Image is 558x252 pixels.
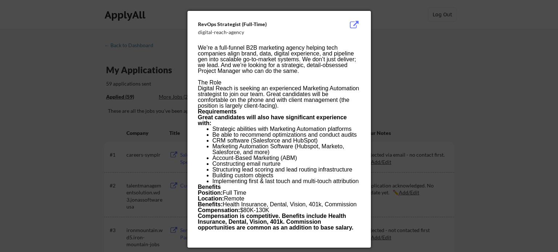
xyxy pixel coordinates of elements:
[198,202,360,207] p: Health Insurance, Dental, Vision, 401k, Commission
[198,45,360,74] p: We’re a full-funnel B2B marketing agency helping tech companies align brand, data, digital experi...
[198,213,353,231] strong: Compensation is competitive. Benefits include Health Insurance, Dental, Vision, 401k. Commission ...
[213,178,360,184] li: Implementing first & last touch and multi-touch attribution
[198,86,360,109] p: Digital Reach is seeking an experienced Marketing Automation strategist to join our team. Great c...
[198,195,224,202] strong: Location:
[198,207,240,213] strong: Compensation:
[198,21,324,28] div: RevOps Strategist (Full-Time)
[198,184,221,190] strong: Benefits
[198,114,347,126] strong: Great candidates will also have significant experience with:
[198,196,360,202] p: Remote
[198,201,223,207] strong: Benefits:
[213,161,360,167] li: Constructing email nurture
[213,126,360,132] li: Strategic abilities with Marketing Automation platforms
[198,108,237,115] strong: Requirements
[198,74,360,86] h3: The Role
[198,29,324,36] div: digital-reach-agency
[198,190,360,196] p: Full Time
[213,138,360,144] li: CRM software (Salesforce and HubSpot)
[213,167,360,173] li: Structuring lead scoring and lead routing infrastructure
[198,190,223,196] strong: Position:
[213,173,360,178] li: Building custom objects
[213,155,360,161] li: Account-Based Marketing (ABM)
[213,144,360,155] li: Marketing Automation Software (Hubspot, Marketo, Salesforce, and more)
[198,207,360,213] p: $80K-130K
[213,132,360,138] li: Be able to recommend optimizations and conduct audits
